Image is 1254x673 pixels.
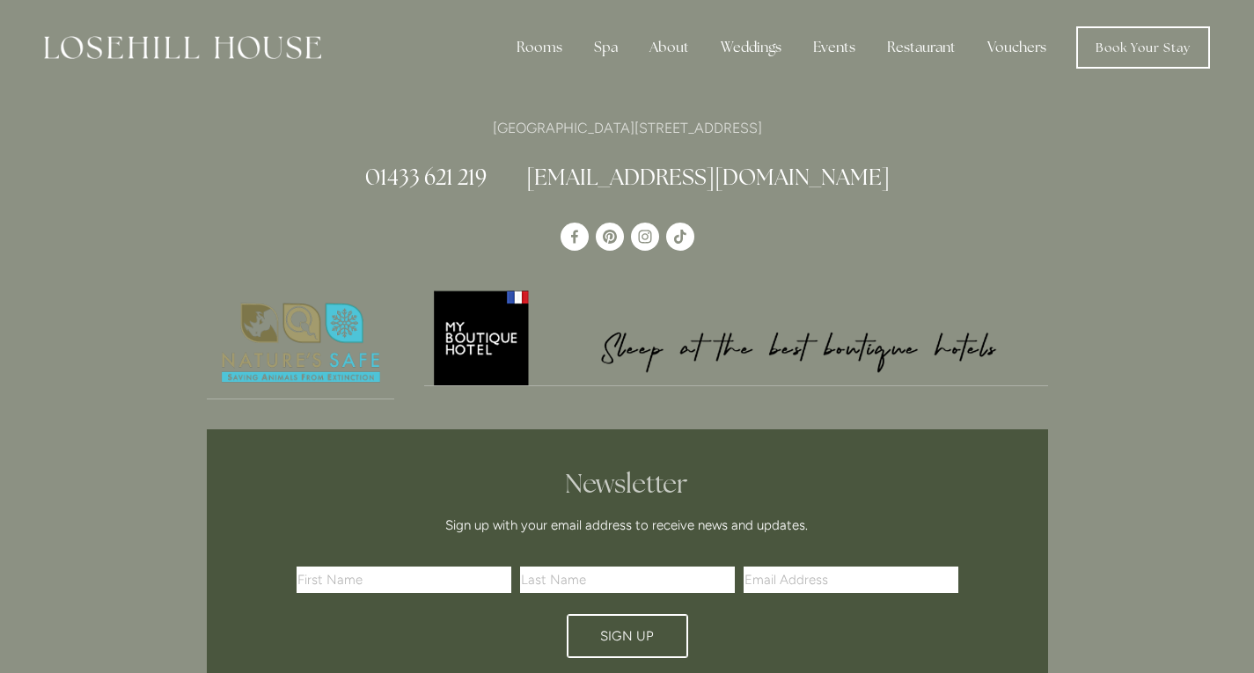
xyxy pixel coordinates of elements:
img: My Boutique Hotel - Logo [424,288,1048,385]
button: Sign Up [567,614,688,658]
p: Sign up with your email address to receive news and updates. [303,515,952,536]
div: Weddings [707,30,796,65]
div: Restaurant [873,30,970,65]
input: Email Address [744,567,958,593]
img: Nature's Safe - Logo [207,288,395,399]
h2: Newsletter [303,468,952,500]
p: [GEOGRAPHIC_DATA][STREET_ADDRESS] [207,116,1048,140]
div: Spa [580,30,632,65]
a: TikTok [666,223,694,251]
input: Last Name [520,567,735,593]
a: Instagram [631,223,659,251]
a: 01433 621 219 [365,163,487,191]
a: [EMAIL_ADDRESS][DOMAIN_NAME] [526,163,890,191]
input: First Name [297,567,511,593]
div: About [635,30,703,65]
a: Nature's Safe - Logo [207,288,395,399]
div: Rooms [502,30,576,65]
span: Sign Up [600,628,654,644]
div: Events [799,30,869,65]
a: Pinterest [596,223,624,251]
a: My Boutique Hotel - Logo [424,288,1048,386]
img: Losehill House [44,36,321,59]
a: Book Your Stay [1076,26,1210,69]
a: Losehill House Hotel & Spa [561,223,589,251]
a: Vouchers [973,30,1060,65]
